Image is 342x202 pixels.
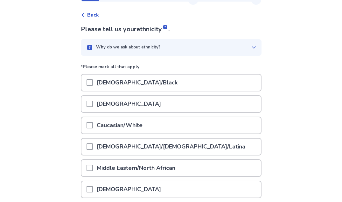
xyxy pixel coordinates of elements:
[87,11,99,19] span: Back
[81,25,262,34] p: Please tell us your .
[93,117,146,133] p: Caucasian/White
[93,139,249,155] p: [DEMOGRAPHIC_DATA]/[DEMOGRAPHIC_DATA]/Latina
[93,181,165,198] p: [DEMOGRAPHIC_DATA]
[96,44,161,51] p: Why do we ask about ethnicity?
[136,25,168,33] span: ethnicity
[81,63,262,74] p: *Please mark all that apply
[93,75,181,91] p: [DEMOGRAPHIC_DATA]/Black
[93,96,165,112] p: [DEMOGRAPHIC_DATA]
[93,160,179,176] p: Middle Eastern/North African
